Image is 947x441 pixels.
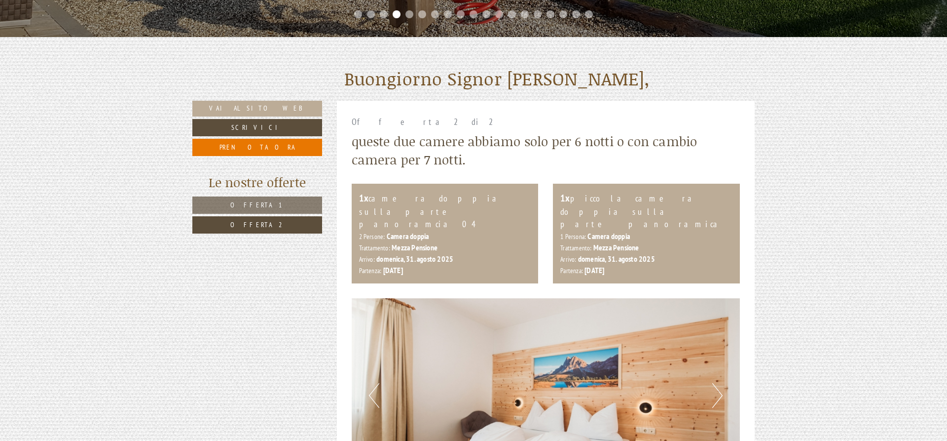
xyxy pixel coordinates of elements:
small: Partenza: [359,266,382,275]
b: Mezza Pensione [593,242,639,252]
span: Offerta 2 di 2 [352,116,499,127]
b: Camera doppia [387,231,429,241]
small: Partenza: [560,266,583,275]
a: Prenota ora [192,139,322,156]
span: Offerta 2 [230,220,284,229]
b: Camera doppia [587,231,630,241]
span: Offerta 1 [230,200,284,209]
b: Mezza Pensione [392,242,437,252]
div: piccola camera doppia sulla parte panoramica [560,191,732,231]
small: 2 Persone: [359,232,385,241]
div: Le nostre offerte [192,173,322,192]
a: Vai al sito web [192,101,322,117]
small: Arrivo: [560,255,576,264]
b: domenica, 31. agosto 2025 [376,254,453,264]
b: domenica, 31. agosto 2025 [578,254,655,264]
small: Trattamento: [560,243,591,252]
small: Trattamento: [359,243,390,252]
b: 1x [560,192,570,204]
button: Next [712,383,723,408]
b: 1x [359,192,368,204]
a: Scrivici [192,119,322,136]
button: Previous [369,383,379,408]
b: [DATE] [584,265,604,275]
div: camera doppia sulla parte panoramcia 04 [359,191,531,231]
h1: Buongiorno Signor [PERSON_NAME], [344,69,650,89]
b: [DATE] [383,265,403,275]
small: Arrivo: [359,255,375,264]
div: queste due camere abbiamo solo per 6 notti o con cambio camera per 7 notti. [352,132,740,169]
small: 1 Persona: [560,232,586,241]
